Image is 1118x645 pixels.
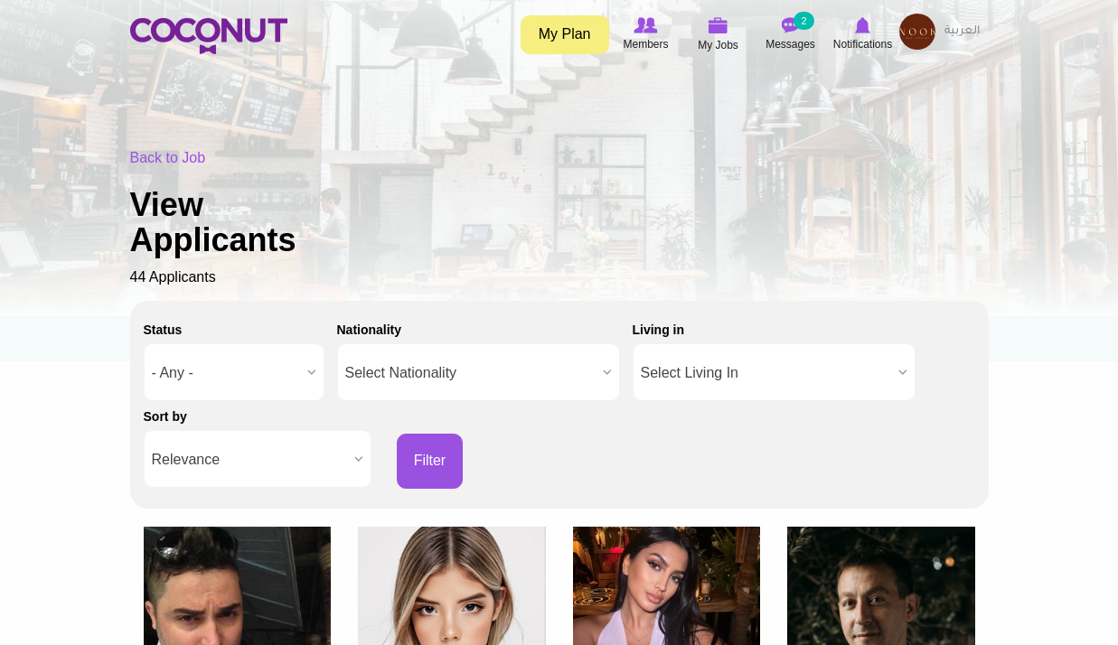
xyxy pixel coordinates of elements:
[130,150,206,165] a: Back to Job
[130,148,989,288] div: 44 Applicants
[144,407,187,425] label: Sort by
[794,12,813,30] small: 2
[833,35,892,53] span: Notifications
[827,14,899,55] a: Notifications Notifications
[935,14,989,50] a: العربية
[521,15,609,54] a: My Plan
[623,35,668,53] span: Members
[709,17,728,33] img: My Jobs
[337,321,402,339] label: Nationality
[152,344,300,402] span: - Any -
[130,187,356,258] h1: View Applicants
[766,35,815,53] span: Messages
[755,14,827,55] a: Messages Messages 2
[345,344,596,402] span: Select Nationality
[682,14,755,56] a: My Jobs My Jobs
[610,14,682,55] a: Browse Members Members
[641,344,891,402] span: Select Living In
[152,431,347,489] span: Relevance
[698,36,738,54] span: My Jobs
[130,18,287,54] img: Home
[855,17,870,33] img: Notifications
[782,17,800,33] img: Messages
[144,321,183,339] label: Status
[397,434,464,489] button: Filter
[633,321,685,339] label: Living in
[634,17,657,33] img: Browse Members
